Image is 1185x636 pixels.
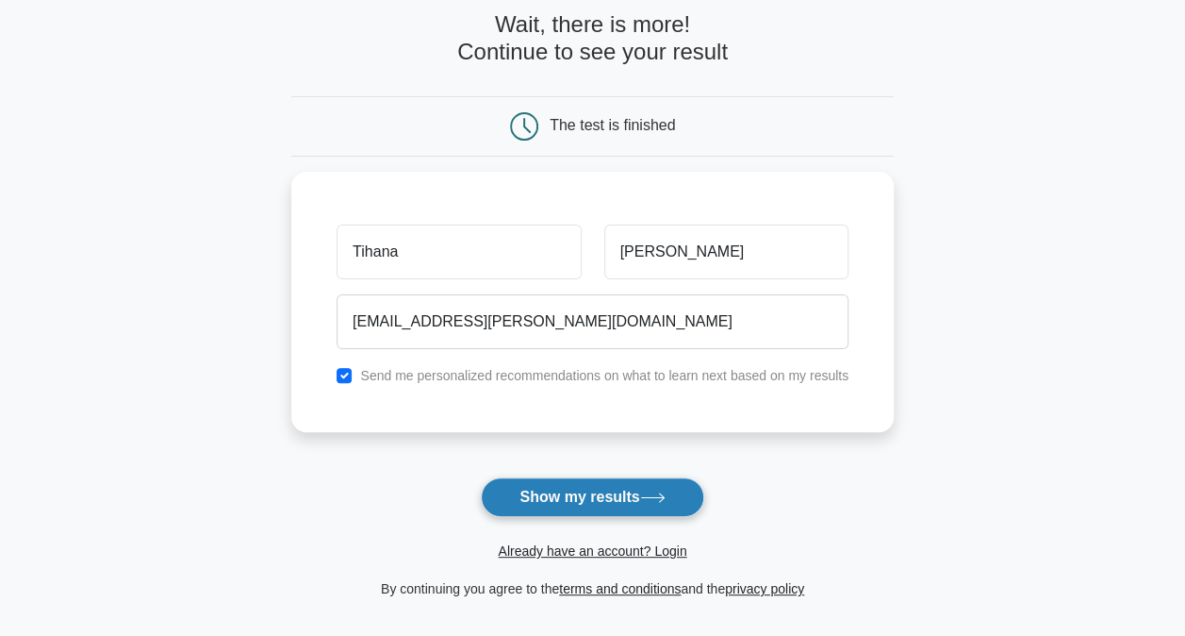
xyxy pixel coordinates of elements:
label: Send me personalized recommendations on what to learn next based on my results [360,368,848,383]
a: Already have an account? Login [498,544,686,559]
input: First name [337,225,581,279]
button: Show my results [481,477,703,517]
input: Email [337,294,848,349]
div: By continuing you agree to the and the [280,577,905,600]
div: The test is finished [550,117,675,133]
input: Last name [604,225,848,279]
h4: Wait, there is more! Continue to see your result [291,11,894,66]
a: privacy policy [725,581,804,596]
a: terms and conditions [559,581,681,596]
